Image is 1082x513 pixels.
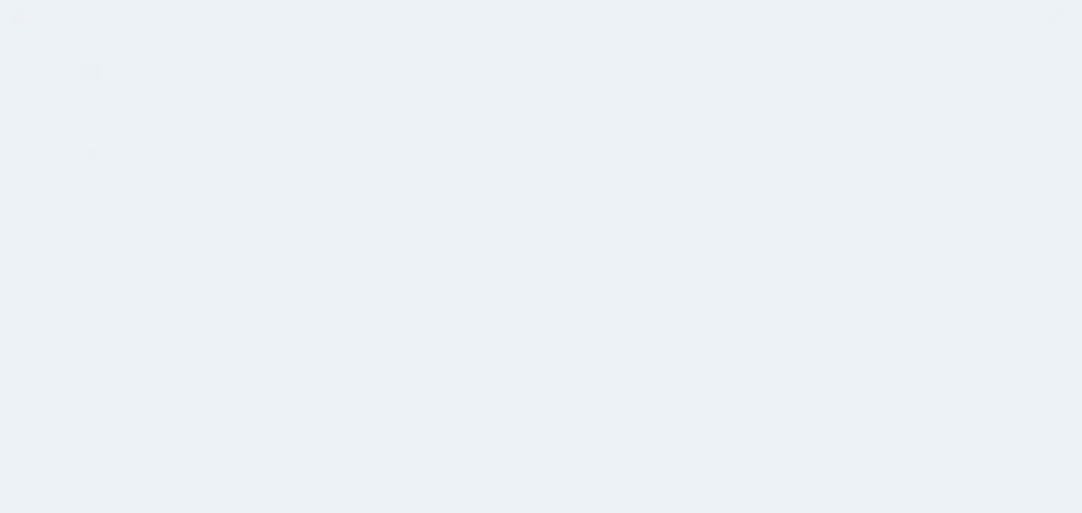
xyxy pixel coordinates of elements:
[81,149,99,167] img: PEZ-KCFT-17127.jpg
[968,5,1065,32] a: My Account
[26,62,37,72] img: menu.png
[107,62,214,84] p: The Problem with the School Attendance Obsession: A Parent’s View
[11,8,87,28] img: Missinglettr
[81,62,101,82] img: 0089bb22b744584d81f459c053cfc700_thumb.jpg
[345,72,868,86] span: Your campaign is almost ready to go, we're just applying the final touches.
[957,484,1068,499] a: Tell us how we can improve
[81,135,214,144] h4: Sending To
[345,55,868,66] span: Launching Campaign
